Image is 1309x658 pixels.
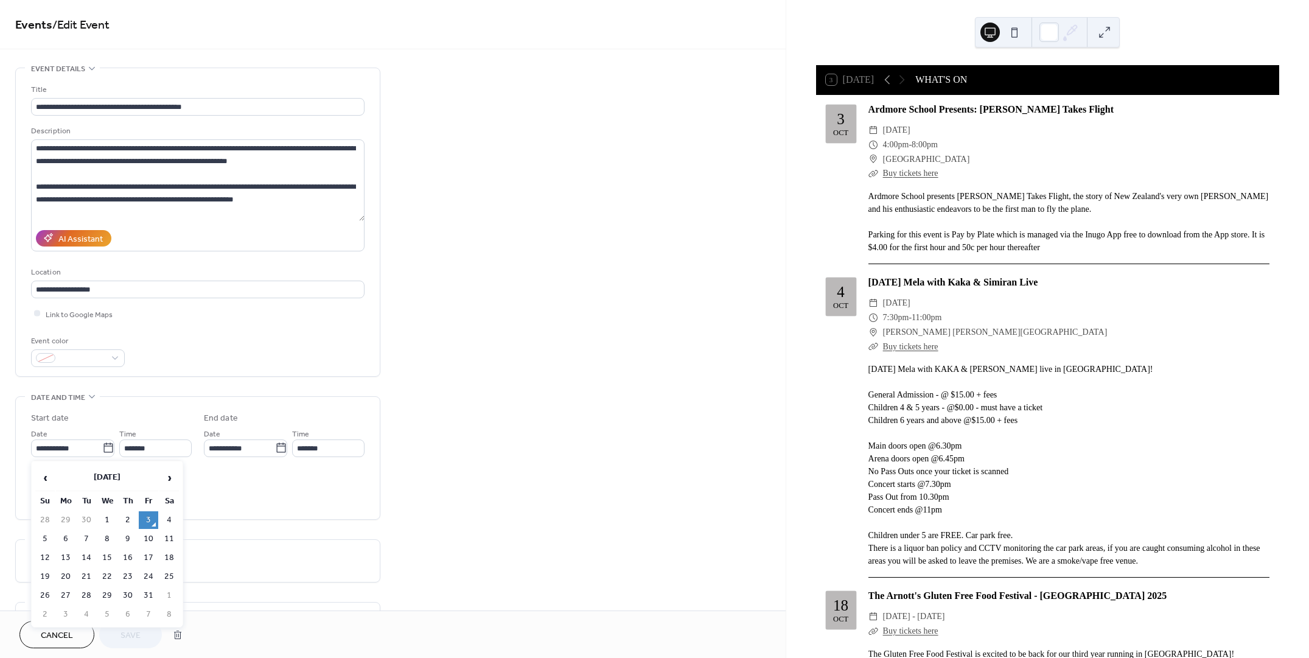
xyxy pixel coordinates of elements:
[56,606,75,623] td: 3
[139,606,158,623] td: 7
[868,310,878,325] div: ​
[36,466,54,490] span: ‹
[833,129,848,137] div: Oct
[19,621,94,648] button: Cancel
[883,169,938,178] a: Buy tickets here
[118,568,138,586] td: 23
[58,233,103,245] div: AI Assistant
[883,325,1108,340] span: [PERSON_NAME] [PERSON_NAME][GEOGRAPHIC_DATA]
[868,166,878,181] div: ​
[31,63,85,75] span: Event details
[118,587,138,604] td: 30
[915,72,967,87] div: WHAT'S ON
[883,123,910,138] span: [DATE]
[204,427,220,440] span: Date
[97,511,117,529] td: 1
[883,152,970,167] span: [GEOGRAPHIC_DATA]
[77,568,96,586] td: 21
[837,284,845,299] div: 4
[159,549,179,567] td: 18
[909,138,912,152] span: -
[909,310,912,325] span: -
[160,466,178,490] span: ›
[31,427,47,440] span: Date
[868,277,1038,287] a: [DATE] Mela with Kaka & Simiran Live
[118,549,138,567] td: 16
[912,310,941,325] span: 11:00pm
[139,530,158,548] td: 10
[35,549,55,567] td: 12
[118,492,138,510] th: Th
[883,609,945,624] span: [DATE] - [DATE]
[883,342,938,351] a: Buy tickets here
[35,492,55,510] th: Su
[97,492,117,510] th: We
[159,606,179,623] td: 8
[35,606,55,623] td: 2
[118,606,138,623] td: 6
[35,568,55,586] td: 19
[868,363,1269,567] div: [DATE] Mela with KAKA & [PERSON_NAME] live in [GEOGRAPHIC_DATA]! General Admission - @ $15.00 + f...
[204,412,238,425] div: End date
[118,511,138,529] td: 2
[56,549,75,567] td: 13
[833,615,848,623] div: Oct
[159,530,179,548] td: 11
[35,511,55,529] td: 28
[868,190,1269,254] div: Ardmore School presents [PERSON_NAME] Takes Flight, the story of New Zealand's very own [PERSON_N...
[139,587,158,604] td: 31
[15,13,52,37] a: Events
[77,606,96,623] td: 4
[56,492,75,510] th: Mo
[883,296,910,310] span: [DATE]
[159,492,179,510] th: Sa
[97,587,117,604] td: 29
[31,412,69,425] div: Start date
[31,83,362,96] div: Title
[912,138,938,152] span: 8:00pm
[139,492,158,510] th: Fr
[139,549,158,567] td: 17
[868,152,878,167] div: ​
[868,296,878,310] div: ​
[159,568,179,586] td: 25
[31,391,85,404] span: Date and time
[868,590,1167,601] a: The Arnott's Gluten Free Food Festival - [GEOGRAPHIC_DATA] 2025
[56,587,75,604] td: 27
[31,266,362,279] div: Location
[77,549,96,567] td: 14
[292,427,309,440] span: Time
[868,104,1114,114] a: Ardmore School Presents: [PERSON_NAME] Takes Flight
[41,629,73,642] span: Cancel
[883,310,909,325] span: 7:30pm
[868,609,878,624] div: ​
[868,123,878,138] div: ​
[36,230,111,247] button: AI Assistant
[119,427,136,440] span: Time
[883,138,909,152] span: 4:00pm
[35,530,55,548] td: 5
[118,530,138,548] td: 9
[883,626,938,635] a: Buy tickets here
[77,530,96,548] td: 7
[56,511,75,529] td: 29
[97,606,117,623] td: 5
[159,587,179,604] td: 1
[833,598,848,613] div: 18
[77,492,96,510] th: Tu
[35,587,55,604] td: 26
[139,568,158,586] td: 24
[31,335,122,348] div: Event color
[868,340,878,354] div: ​
[77,587,96,604] td: 28
[837,111,845,127] div: 3
[56,465,158,491] th: [DATE]
[97,568,117,586] td: 22
[139,511,158,529] td: 3
[868,325,878,340] div: ​
[52,13,110,37] span: / Edit Event
[159,511,179,529] td: 4
[97,530,117,548] td: 8
[31,125,362,138] div: Description
[46,308,113,321] span: Link to Google Maps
